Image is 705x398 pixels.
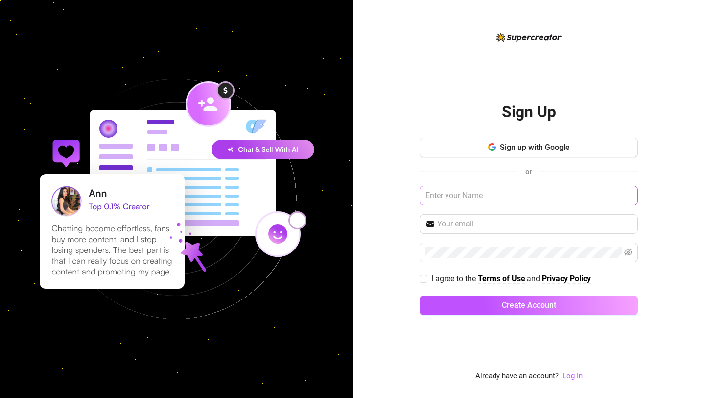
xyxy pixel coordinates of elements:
a: Log In [563,372,583,380]
span: I agree to the [431,274,478,283]
span: or [525,167,532,176]
strong: Terms of Use [478,274,525,283]
a: Terms of Use [478,274,525,284]
button: Create Account [420,296,638,315]
strong: Privacy Policy [542,274,591,283]
input: Your email [437,218,632,230]
span: Create Account [502,300,556,310]
a: Privacy Policy [542,274,591,284]
span: eye-invisible [624,249,632,256]
a: Log In [563,371,583,382]
span: Sign up with Google [500,143,570,152]
img: logo-BBDzfeDw.svg [496,33,562,42]
span: and [527,274,542,283]
span: Already have an account? [475,371,559,382]
img: signup-background-D0MIrEPF.svg [7,29,346,369]
button: Sign up with Google [420,138,638,157]
input: Enter your Name [420,186,638,205]
h2: Sign Up [502,102,556,122]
